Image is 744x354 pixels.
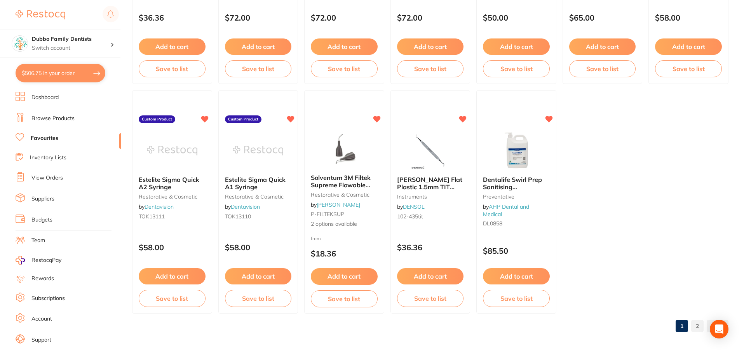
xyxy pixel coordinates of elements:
button: Save to list [139,60,206,77]
a: Favourites [31,134,58,142]
span: RestocqPay [31,256,61,264]
a: DENSOL [403,203,425,210]
img: Dubbo Family Dentists [12,36,28,51]
button: Add to cart [397,268,464,284]
button: Add to cart [483,38,550,55]
button: Save to list [139,290,206,307]
span: TOK13111 [139,213,165,220]
img: Estelite Sigma Quick A2 Syringe [147,131,197,170]
button: Save to list [311,60,378,77]
img: Estelite Sigma Quick A1 Syringe [233,131,283,170]
a: 1 [676,318,688,334]
a: View Orders [31,174,63,182]
span: DL0858 [483,220,502,227]
small: restorative & cosmetic [225,194,292,200]
a: 2 [691,318,704,334]
button: Save to list [397,290,464,307]
a: Budgets [31,216,52,224]
a: RestocqPay [16,256,61,265]
p: $58.00 [139,243,206,252]
span: by [139,203,174,210]
span: [PERSON_NAME] Flat Plastic 1.5mm TIT Black (Buy 5, get 1 free) [397,176,462,205]
a: Subscriptions [31,295,65,302]
small: preventative [483,194,550,200]
small: restorative & cosmetic [311,192,378,198]
b: Estelite Sigma Quick A1 Syringe [225,176,292,190]
p: $72.00 [397,13,464,22]
b: Solventum 3M Filtek Supreme Flowable Dispensing Tips 20G [311,174,378,188]
p: $65.00 [569,13,636,22]
span: TOK13110 [225,213,251,220]
h4: Dubbo Family Dentists [32,35,110,43]
img: Solventum 3M Filtek Supreme Flowable Dispensing Tips 20G [319,129,369,168]
p: $50.00 [483,13,550,22]
p: $72.00 [225,13,292,22]
p: $85.50 [483,246,550,255]
button: Save to list [569,60,636,77]
span: 2 options available [311,220,378,228]
button: Save to list [483,290,550,307]
b: Estelite Sigma Quick A2 Syringe [139,176,206,190]
span: by [311,201,360,208]
p: $58.00 [225,243,292,252]
button: Add to cart [311,268,378,284]
label: Custom Product [139,115,175,123]
a: Browse Products [31,115,75,122]
small: restorative & cosmetic [139,194,206,200]
a: Dentavision [145,203,174,210]
a: AHP Dental and Medical [483,203,529,217]
img: Dentalife Swirl Prep Sanitising Mouth Rinse 5L [491,131,542,170]
button: Add to cart [569,38,636,55]
b: Heidemann Flat Plastic 1.5mm TIT Black (Buy 5, get 1 free) [397,176,464,190]
span: from [311,235,321,241]
p: $58.00 [655,13,722,22]
button: Add to cart [655,38,722,55]
button: Save to list [483,60,550,77]
span: by [397,203,425,210]
button: Save to list [311,290,378,307]
a: Team [31,237,45,244]
button: Save to list [655,60,722,77]
span: Estelite Sigma Quick A2 Syringe [139,176,199,190]
span: P-FILTEKSUP [311,211,344,218]
button: Add to cart [225,268,292,284]
a: Dentavision [231,203,260,210]
div: Open Intercom Messenger [710,320,728,338]
p: $36.36 [397,243,464,252]
b: Dentalife Swirl Prep Sanitising Mouth Rinse 5L [483,176,550,190]
button: Save to list [225,60,292,77]
p: $72.00 [311,13,378,22]
button: $506.75 in your order [16,64,105,82]
button: Add to cart [311,38,378,55]
button: Add to cart [397,38,464,55]
p: $18.36 [311,249,378,258]
img: RestocqPay [16,256,25,265]
span: by [225,203,260,210]
small: instruments [397,194,464,200]
a: Rewards [31,275,54,283]
span: by [483,203,529,217]
button: Add to cart [483,268,550,284]
button: Save to list [225,290,292,307]
label: Custom Product [225,115,261,123]
a: Dashboard [31,94,59,101]
span: Dentalife Swirl Prep Sanitising [MEDICAL_DATA] 5L [483,176,545,198]
a: Account [31,315,52,323]
img: Restocq Logo [16,10,65,19]
a: Suppliers [31,195,54,203]
p: $36.36 [139,13,206,22]
button: Add to cart [139,38,206,55]
button: Add to cart [139,268,206,284]
button: Save to list [397,60,464,77]
span: Estelite Sigma Quick A1 Syringe [225,176,286,190]
span: 102-435tit [397,213,423,220]
a: Restocq Logo [16,6,65,24]
p: Switch account [32,44,110,52]
span: Solventum 3M Filtek Supreme Flowable Dispensing Tips 20G [311,174,372,196]
button: Add to cart [225,38,292,55]
a: Support [31,336,51,344]
a: [PERSON_NAME] [317,201,360,208]
img: Heidemann Flat Plastic 1.5mm TIT Black (Buy 5, get 1 free) [405,131,455,170]
a: Inventory Lists [30,154,66,162]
